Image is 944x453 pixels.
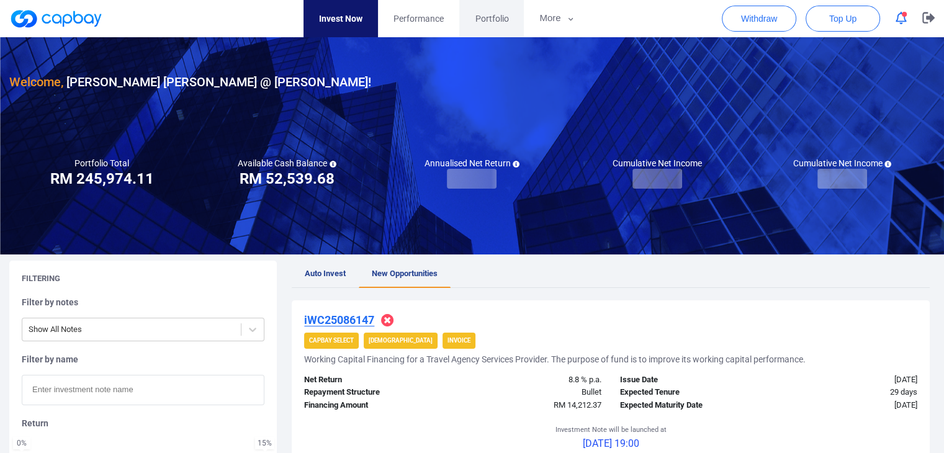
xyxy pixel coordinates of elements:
h3: RM 52,539.68 [240,169,335,189]
div: Expected Tenure [611,386,768,399]
span: Auto Invest [305,269,346,278]
strong: [DEMOGRAPHIC_DATA] [369,337,433,344]
h5: Portfolio Total [74,158,129,169]
p: [DATE] 19:00 [555,436,667,452]
button: Withdraw [722,6,796,32]
span: RM 14,212.37 [554,400,601,410]
h5: Cumulative Net Income [793,158,891,169]
h5: Filtering [22,273,60,284]
div: Financing Amount [295,399,452,412]
h5: Annualised Net Return [424,158,519,169]
h5: Return [22,418,264,429]
h5: Working Capital Financing for a Travel Agency Services Provider. The purpose of fund is to improv... [304,354,806,365]
button: Top Up [806,6,880,32]
strong: Invoice [447,337,470,344]
span: New Opportunities [372,269,438,278]
span: Top Up [829,12,856,25]
h3: RM 245,974.11 [50,169,154,189]
div: Net Return [295,374,452,387]
div: Expected Maturity Date [611,399,768,412]
h5: Filter by notes [22,297,264,308]
strong: CapBay Select [309,337,354,344]
h5: Filter by name [22,354,264,365]
div: 29 days [769,386,927,399]
div: Issue Date [611,374,768,387]
h5: Available Cash Balance [238,158,336,169]
h5: Cumulative Net Income [613,158,702,169]
input: Enter investment note name [22,375,264,405]
span: Portfolio [475,12,508,25]
div: Bullet [453,386,611,399]
div: 0 % [16,439,28,447]
div: 8.8 % p.a. [453,374,611,387]
span: Welcome, [9,74,63,89]
h3: [PERSON_NAME] [PERSON_NAME] @ [PERSON_NAME] ! [9,72,371,92]
div: 15 % [258,439,272,447]
div: [DATE] [769,374,927,387]
div: Repayment Structure [295,386,452,399]
p: Investment Note will be launched at [555,424,667,436]
div: [DATE] [769,399,927,412]
span: Performance [393,12,444,25]
u: iWC25086147 [304,313,374,326]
